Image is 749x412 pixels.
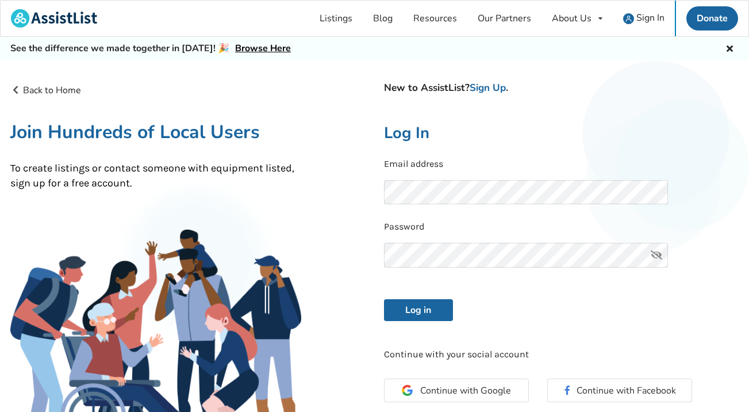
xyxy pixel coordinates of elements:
h2: Log In [384,123,739,143]
p: Password [384,220,739,234]
div: About Us [552,14,591,23]
a: user icon Sign In [613,1,675,36]
p: Email address [384,158,739,171]
a: Back to Home [10,84,82,97]
p: Continue with your social account [384,348,739,361]
a: Resources [403,1,467,36]
h1: Join Hundreds of Local Users [10,120,302,144]
h5: See the difference we made together in [DATE]! 🎉 [10,43,291,55]
img: assistlist-logo [11,9,97,28]
a: Browse Here [235,42,291,55]
img: Google Icon [402,385,413,396]
a: Donate [686,6,738,30]
img: user icon [623,13,634,24]
a: Listings [309,1,363,36]
a: Our Partners [467,1,541,36]
button: Continue with Google [384,379,529,402]
p: To create listings or contact someone with equipment listed, sign up for a free account. [10,161,302,190]
button: Continue with Facebook [547,379,692,402]
a: Blog [363,1,403,36]
h4: New to AssistList? . [384,82,739,94]
a: Sign Up [470,81,506,94]
span: Sign In [636,12,665,24]
span: Continue with Google [420,386,511,395]
button: Log in [384,299,453,321]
